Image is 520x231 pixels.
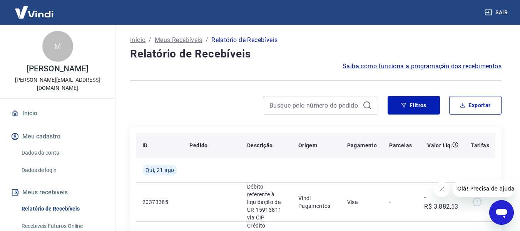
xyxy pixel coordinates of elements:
p: Pagamento [347,142,377,149]
button: Filtros [388,96,440,115]
p: / [149,35,151,45]
p: / [206,35,208,45]
p: Origem [298,142,317,149]
p: [PERSON_NAME] [27,65,88,73]
img: Vindi [9,0,59,24]
p: 20373385 [142,198,177,206]
a: Início [130,35,145,45]
a: Início [9,105,106,122]
button: Meus recebíveis [9,184,106,201]
iframe: Botão para abrir a janela de mensagens [489,200,514,225]
p: Pedido [189,142,207,149]
p: ID [142,142,148,149]
h4: Relatório de Recebíveis [130,46,502,62]
div: M [42,31,73,62]
button: Exportar [449,96,502,115]
input: Busque pelo número do pedido [269,99,359,111]
p: Débito referente à liquidação da UR 15913811 via CIP [247,183,286,221]
p: Relatório de Recebíveis [211,35,278,45]
p: - [389,198,412,206]
span: Qui, 21 ago [145,166,174,174]
span: Olá! Precisa de ajuda? [5,5,65,12]
p: [PERSON_NAME][EMAIL_ADDRESS][DOMAIN_NAME] [6,76,109,92]
p: -R$ 3.882,53 [424,193,458,211]
a: Dados de login [18,162,106,178]
iframe: Mensagem da empresa [453,180,514,197]
p: Visa [347,198,377,206]
a: Saiba como funciona a programação dos recebimentos [343,62,502,71]
p: Vindi Pagamentos [298,194,335,210]
p: Descrição [247,142,273,149]
a: Meus Recebíveis [155,35,202,45]
button: Meu cadastro [9,128,106,145]
button: Sair [483,5,511,20]
p: Parcelas [389,142,412,149]
p: Tarifas [471,142,489,149]
iframe: Fechar mensagem [434,182,450,197]
a: Relatório de Recebíveis [18,201,106,217]
p: Valor Líq. [427,142,452,149]
a: Dados da conta [18,145,106,161]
